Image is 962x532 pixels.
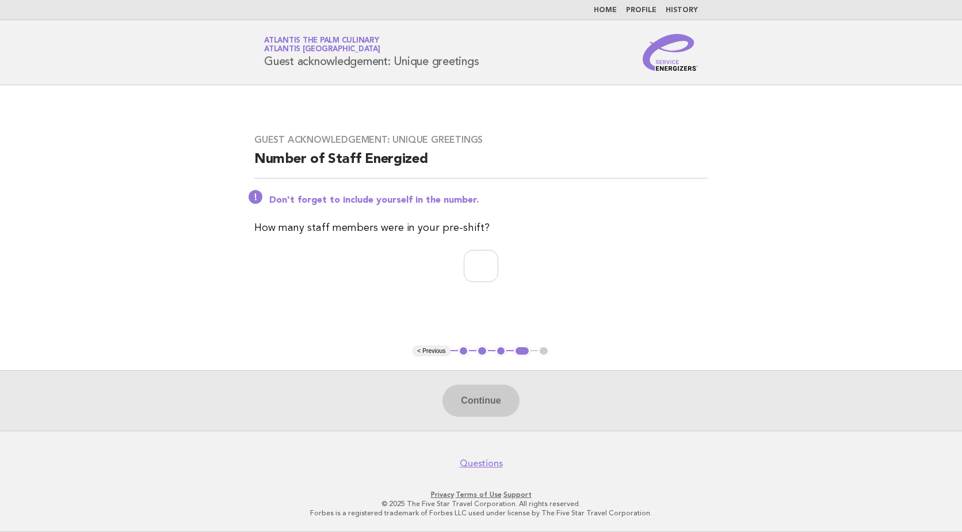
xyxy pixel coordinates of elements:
a: Profile [626,7,656,14]
p: Don't forget to include yourself in the number. [269,195,708,206]
p: Forbes is a registered trademark of Forbes LLC used under license by The Five Star Travel Corpora... [129,508,833,518]
button: 3 [495,345,507,357]
a: Terms of Use [456,491,502,499]
button: < Previous [413,345,450,357]
img: Service Energizers [643,34,698,71]
button: 4 [514,345,530,357]
h3: Guest acknowledgement: Unique greetings [254,134,708,146]
a: History [666,7,698,14]
a: Atlantis The Palm CulinaryAtlantis [GEOGRAPHIC_DATA] [264,37,380,53]
h2: Number of Staff Energized [254,150,708,178]
a: Support [503,491,532,499]
p: · · [129,490,833,499]
p: How many staff members were in your pre-shift? [254,220,708,236]
a: Questions [460,458,503,469]
span: Atlantis [GEOGRAPHIC_DATA] [264,46,380,54]
a: Privacy [431,491,454,499]
p: © 2025 The Five Star Travel Corporation. All rights reserved. [129,499,833,508]
button: 1 [458,345,469,357]
h1: Guest acknowledgement: Unique greetings [264,37,479,67]
button: 2 [476,345,488,357]
a: Home [594,7,617,14]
